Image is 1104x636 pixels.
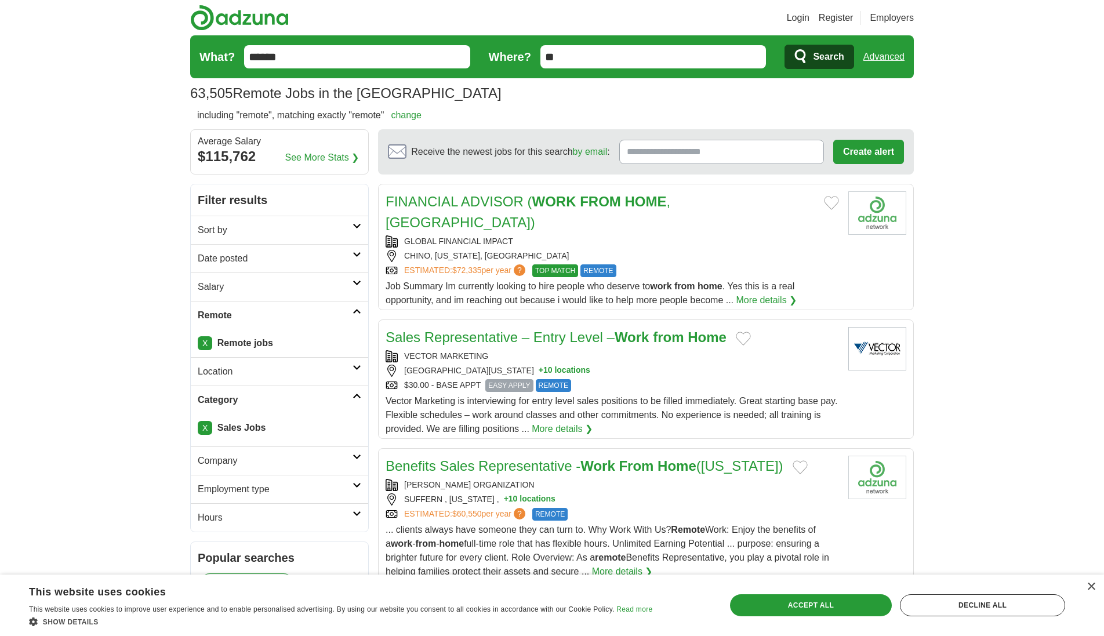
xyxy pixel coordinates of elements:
strong: FROM [580,194,621,209]
a: Employment type [191,475,368,503]
a: Advanced [863,45,905,68]
img: Company logo [848,191,906,235]
span: Search [813,45,844,68]
img: Vector Marketing logo [848,327,906,370]
strong: home [698,281,722,291]
div: $115,762 [198,146,361,167]
a: Read more, opens a new window [616,605,652,613]
span: $72,335 [452,266,482,275]
button: Create alert [833,140,904,164]
a: Sales Representative – Entry Level –Work from Home [386,329,727,345]
strong: Home [658,458,696,474]
span: REMOTE [580,264,616,277]
strong: home [439,539,464,548]
h2: Date posted [198,252,353,266]
a: ESTIMATED:$60,550per year? [404,508,528,521]
button: Add to favorite jobs [824,196,839,210]
a: More details ❯ [736,293,797,307]
div: Close [1087,583,1095,591]
a: sales representative [198,573,296,598]
a: by email [573,147,608,157]
a: Date posted [191,244,368,272]
a: FINANCIAL ADVISOR (WORK FROM HOME, [GEOGRAPHIC_DATA]) [386,194,670,230]
a: Login [787,11,809,25]
strong: from [416,539,437,548]
img: Company logo [848,456,906,499]
strong: Remote jobs [217,338,273,348]
img: Adzuna logo [190,5,289,31]
h2: Category [198,393,353,407]
a: More details ❯ [532,422,593,436]
span: TOP MATCH [532,264,578,277]
a: Sort by [191,216,368,244]
strong: Work [615,329,649,345]
strong: HOME [624,194,666,209]
h2: including "remote", matching exactly "remote" [197,108,422,122]
a: change [391,110,422,120]
a: VECTOR MARKETING [404,351,488,361]
span: ... clients always have someone they can turn to. Why Work With Us? Work: Enjoy the benefits of a... [386,525,829,576]
label: What? [199,48,235,66]
div: Average Salary [198,137,361,146]
div: This website uses cookies [29,582,623,599]
div: $30.00 - BASE APPT [386,379,839,392]
button: +10 locations [539,365,590,377]
strong: Sales Jobs [217,423,266,433]
strong: from [653,329,684,345]
span: 63,505 [190,83,233,104]
h2: Hours [198,511,353,525]
h2: Company [198,454,353,468]
strong: work [650,281,671,291]
a: More details ❯ [592,565,653,579]
h2: Location [198,365,353,379]
span: Vector Marketing is interviewing for entry level sales positions to be filled immediately. Great ... [386,396,837,434]
span: EASY APPLY [485,379,533,392]
a: Remote [191,301,368,329]
span: REMOTE [536,379,571,392]
span: + [539,365,543,377]
span: ? [514,264,525,276]
a: Benefits Sales Representative -Work From Home([US_STATE]) [386,458,783,474]
a: ESTIMATED:$72,335per year? [404,264,528,277]
h2: Employment type [198,482,353,496]
div: SUFFERN , [US_STATE] , [386,493,839,506]
a: X [198,336,212,350]
span: Show details [43,618,99,626]
div: Accept all [730,594,892,616]
a: X [198,421,212,435]
strong: Home [688,329,727,345]
a: Register [819,11,854,25]
span: Receive the newest jobs for this search : [411,145,609,159]
a: Company [191,446,368,475]
a: See More Stats ❯ [285,151,359,165]
div: CHINO, [US_STATE], [GEOGRAPHIC_DATA] [386,250,839,262]
button: Add to favorite jobs [736,332,751,346]
strong: Work [580,458,615,474]
span: ? [514,508,525,519]
strong: remote [595,553,626,562]
strong: work [391,539,412,548]
a: Hours [191,503,368,532]
div: Decline all [900,594,1065,616]
h2: Filter results [191,184,368,216]
a: Category [191,386,368,414]
h2: Popular searches [198,549,361,566]
span: This website uses cookies to improve user experience and to enable personalised advertising. By u... [29,605,615,613]
strong: Remote [671,525,705,535]
strong: WORK [532,194,576,209]
div: GLOBAL FINANCIAL IMPACT [386,235,839,248]
div: [GEOGRAPHIC_DATA][US_STATE] [386,365,839,377]
div: Show details [29,616,652,627]
a: Location [191,357,368,386]
h2: Sort by [198,223,353,237]
label: Where? [489,48,531,66]
button: +10 locations [504,493,555,506]
span: + [504,493,509,506]
strong: from [674,281,695,291]
button: Add to favorite jobs [793,460,808,474]
span: REMOTE [532,508,568,521]
h2: Remote [198,308,353,322]
strong: From [619,458,653,474]
span: Job Summary Im currently looking to hire people who deserve to . Yes this is a real opportunity, ... [386,281,794,305]
div: [PERSON_NAME] ORGANIZATION [386,479,839,491]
